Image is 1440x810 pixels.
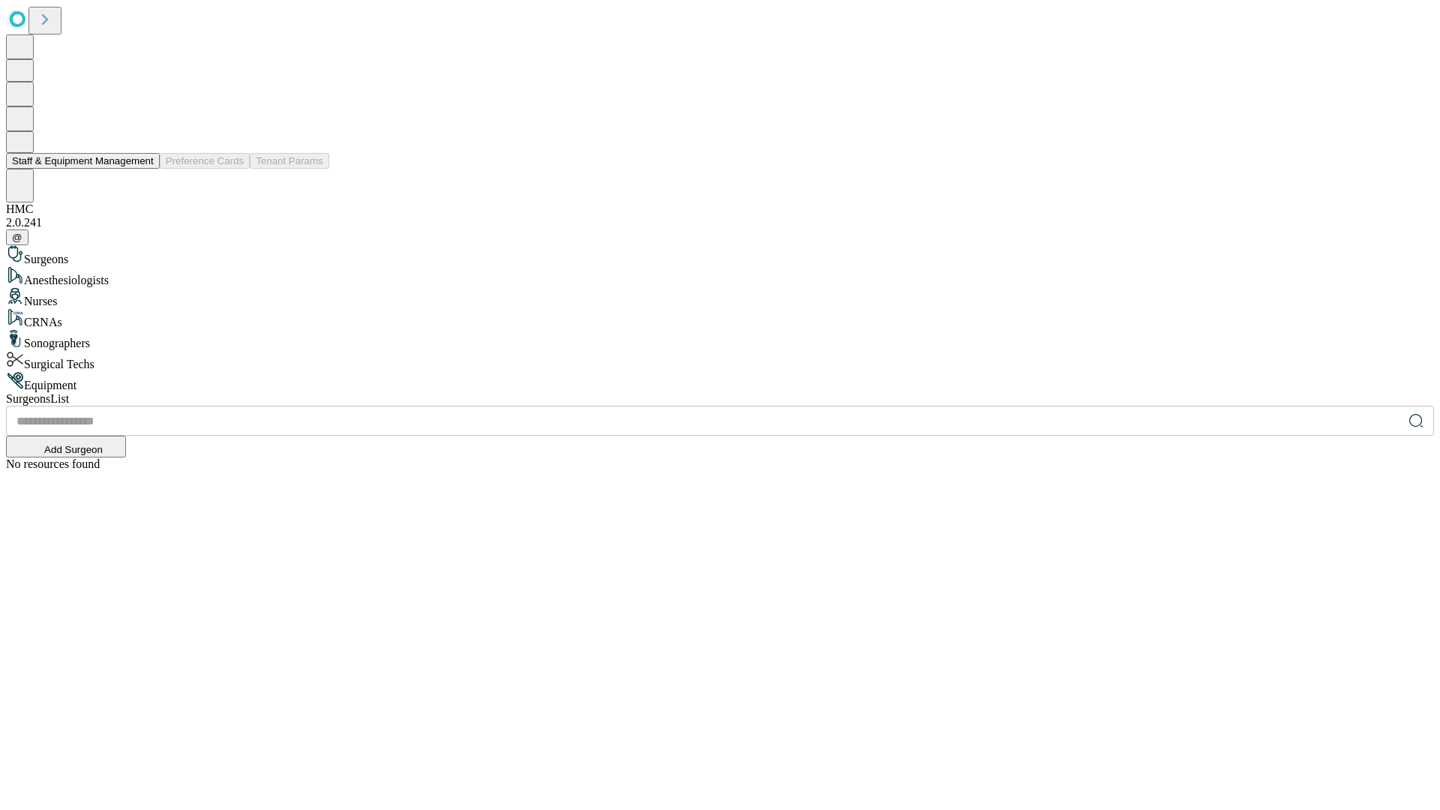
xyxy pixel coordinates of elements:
[6,266,1434,287] div: Anesthesiologists
[6,287,1434,308] div: Nurses
[44,444,103,455] span: Add Surgeon
[6,457,1434,471] div: No resources found
[6,216,1434,229] div: 2.0.241
[12,232,22,243] span: @
[6,202,1434,216] div: HMC
[6,371,1434,392] div: Equipment
[250,153,329,169] button: Tenant Params
[6,329,1434,350] div: Sonographers
[6,392,1434,406] div: Surgeons List
[6,350,1434,371] div: Surgical Techs
[6,308,1434,329] div: CRNAs
[6,245,1434,266] div: Surgeons
[6,153,160,169] button: Staff & Equipment Management
[6,229,28,245] button: @
[160,153,250,169] button: Preference Cards
[6,436,126,457] button: Add Surgeon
